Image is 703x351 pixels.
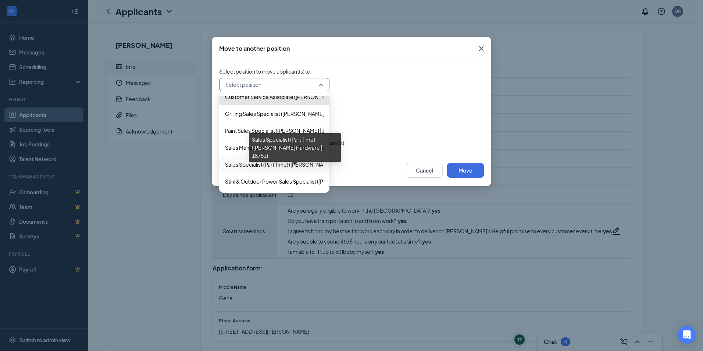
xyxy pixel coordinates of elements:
[225,93,381,101] span: Customer Service Associate ([PERSON_NAME] Hardware | 18751)
[219,68,484,75] span: Select position to move applicant(s) to :
[678,326,696,344] div: Open Intercom Messenger
[477,44,486,53] svg: Cross
[249,133,341,162] div: Sales Specialist (Part Time) ([PERSON_NAME] Hardware | 18751)
[219,103,484,110] span: Select stage to move applicant(s) to :
[219,45,290,53] div: Move to another position
[225,143,349,152] span: Sales Manager ([PERSON_NAME] Hardware | 18751)
[225,177,404,185] span: Stihl & Outdoor Power Sales Specialist ([PERSON_NAME] Hardware | 18751)
[447,163,484,178] button: Move
[225,110,343,118] span: Grilling Sales Specialist ([PERSON_NAME] | 18751)
[225,127,338,135] span: Paint Sales Specialist ([PERSON_NAME] | 18751)
[225,160,376,169] span: Sales Specialist (Part Time) ([PERSON_NAME] Hardware | 18751)
[471,37,491,60] button: Close
[406,163,443,178] button: Cancel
